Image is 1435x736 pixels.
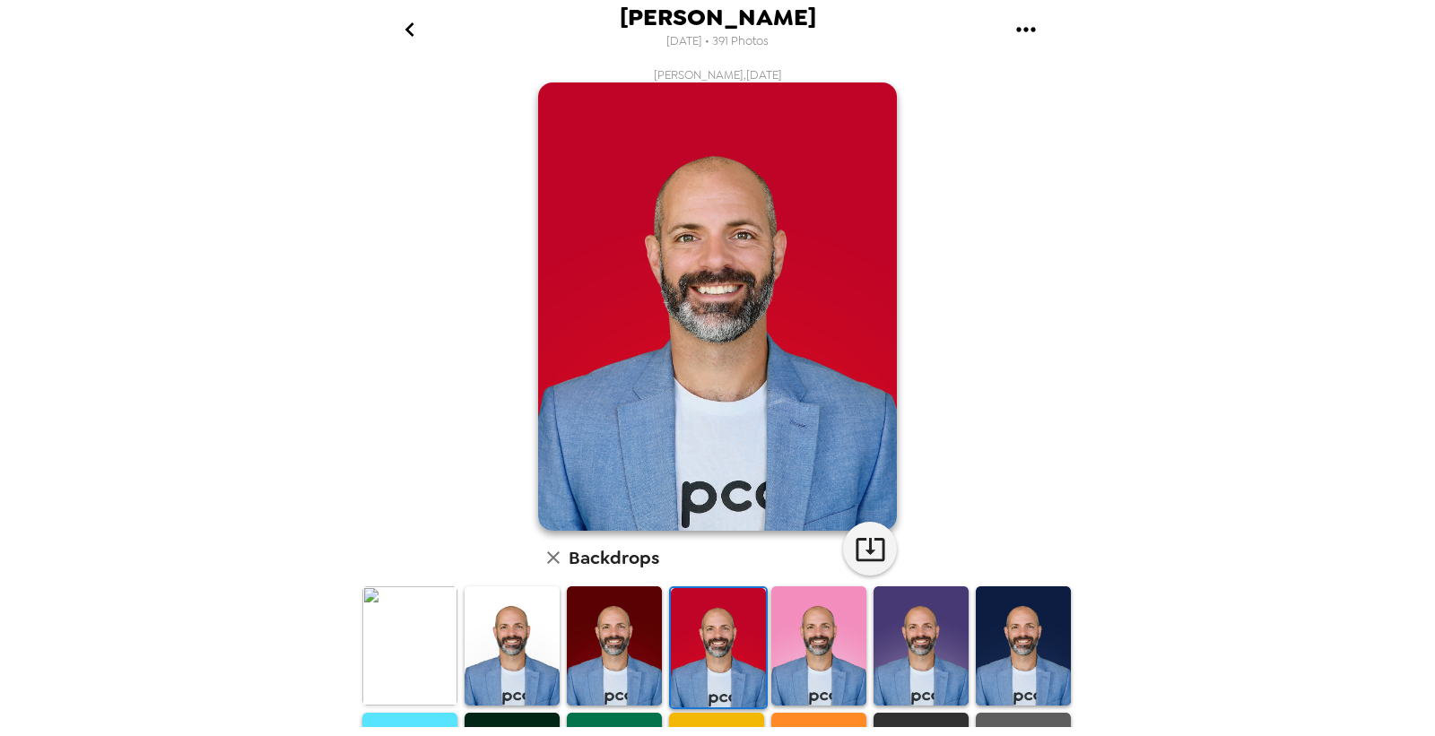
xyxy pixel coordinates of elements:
[654,67,782,82] span: [PERSON_NAME] , [DATE]
[569,543,659,572] h6: Backdrops
[362,586,457,706] img: Original
[620,5,816,30] span: [PERSON_NAME]
[666,30,769,54] span: [DATE] • 391 Photos
[538,82,897,531] img: user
